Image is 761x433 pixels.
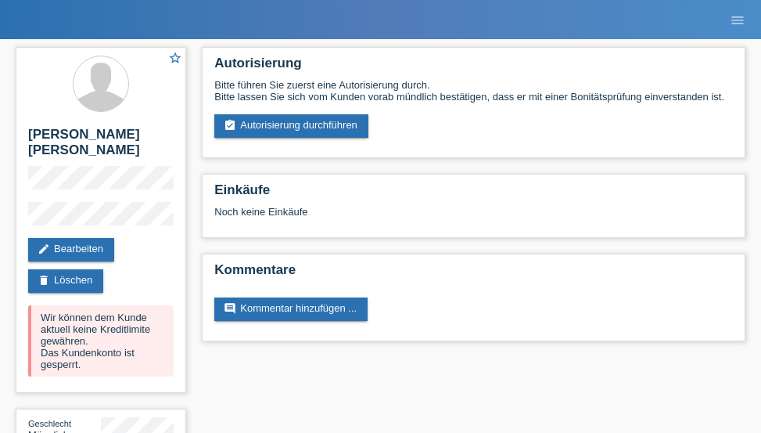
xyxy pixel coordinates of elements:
[224,302,236,315] i: comment
[214,262,733,286] h2: Kommentare
[28,269,103,293] a: deleteLöschen
[214,206,733,229] div: Noch keine Einkäufe
[214,182,733,206] h2: Einkäufe
[214,79,733,103] div: Bitte führen Sie zuerst eine Autorisierung durch. Bitte lassen Sie sich vom Kunden vorab mündlich...
[722,15,753,24] a: menu
[38,274,50,287] i: delete
[214,114,368,138] a: assignment_turned_inAutorisierung durchführen
[28,419,71,428] span: Geschlecht
[214,298,368,321] a: commentKommentar hinzufügen ...
[224,119,236,132] i: assignment_turned_in
[730,13,745,28] i: menu
[214,56,733,79] h2: Autorisierung
[38,243,50,255] i: edit
[168,51,182,67] a: star_border
[168,51,182,65] i: star_border
[28,305,174,377] div: Wir können dem Kunde aktuell keine Kreditlimite gewähren. Das Kundenkonto ist gesperrt.
[28,238,114,262] a: editBearbeiten
[28,127,174,166] h2: [PERSON_NAME] [PERSON_NAME]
